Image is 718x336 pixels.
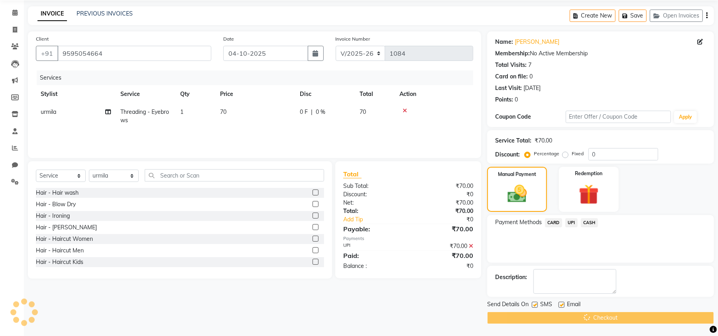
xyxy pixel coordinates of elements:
[220,108,226,115] span: 70
[408,242,479,250] div: ₹70.00
[360,108,366,115] span: 70
[495,49,706,58] div: No Active Membership
[408,199,479,207] div: ₹70.00
[36,200,76,209] div: Hair - Blow Dry
[566,111,671,123] input: Enter Offer / Coupon Code
[408,182,479,190] div: ₹70.00
[408,251,479,260] div: ₹70.00
[495,61,527,69] div: Total Visits:
[495,49,530,58] div: Membership:
[575,170,602,177] label: Redemption
[545,218,562,227] span: CARD
[408,207,479,215] div: ₹70.00
[37,7,67,21] a: INVOICE
[36,235,93,243] div: Hair - Haircut Women
[57,46,211,61] input: Search by Name/Mobile/Email/Code
[300,108,308,116] span: 0 F
[337,207,408,215] div: Total:
[495,218,542,227] span: Payment Methods
[572,182,605,207] img: _gift.svg
[36,189,79,197] div: Hair - Hair wash
[408,190,479,199] div: ₹0
[495,113,565,121] div: Coupon Code
[619,10,647,22] button: Save
[77,10,133,17] a: PREVIOUS INVOICES
[535,137,552,145] div: ₹70.00
[337,242,408,250] div: UPI
[337,182,408,190] div: Sub Total:
[37,70,479,85] div: Services
[570,10,616,22] button: Create New
[495,96,513,104] div: Points:
[502,183,533,205] img: _cash.svg
[36,223,97,232] div: Hair - [PERSON_NAME]
[498,171,536,178] label: Manual Payment
[529,72,533,81] div: 0
[175,85,215,103] th: Qty
[495,72,528,81] div: Card on file:
[674,111,697,123] button: Apply
[337,251,408,260] div: Paid:
[36,85,116,103] th: Stylist
[337,199,408,207] div: Net:
[116,85,175,103] th: Service
[337,215,420,224] a: Add Tip
[215,85,295,103] th: Price
[495,273,527,281] div: Description:
[408,262,479,270] div: ₹0
[515,38,559,46] a: [PERSON_NAME]
[567,300,580,310] span: Email
[581,218,598,227] span: CASH
[337,190,408,199] div: Discount:
[515,96,518,104] div: 0
[337,262,408,270] div: Balance :
[336,35,370,43] label: Invoice Number
[120,108,169,124] span: Threading - Eyebrows
[523,84,541,92] div: [DATE]
[565,218,578,227] span: UPI
[495,38,513,46] div: Name:
[223,35,234,43] label: Date
[337,224,408,234] div: Payable:
[343,235,473,242] div: Payments
[572,150,584,157] label: Fixed
[487,300,529,310] span: Send Details On
[36,212,70,220] div: Hair - Ironing
[41,108,56,115] span: urmila
[311,108,313,116] span: |
[343,170,362,178] span: Total
[495,150,520,159] div: Discount:
[355,85,395,103] th: Total
[495,84,522,92] div: Last Visit:
[408,224,479,234] div: ₹70.00
[180,108,183,115] span: 1
[534,150,559,157] label: Percentage
[528,61,531,69] div: 7
[36,246,84,255] div: Hair - Haircut Men
[36,46,58,61] button: +91
[316,108,325,116] span: 0 %
[650,10,703,22] button: Open Invoices
[36,258,83,266] div: Hair - Haircut Kids
[420,215,479,224] div: ₹0
[395,85,473,103] th: Action
[295,85,355,103] th: Disc
[36,35,49,43] label: Client
[540,300,552,310] span: SMS
[145,169,324,182] input: Search or Scan
[495,137,531,145] div: Service Total:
